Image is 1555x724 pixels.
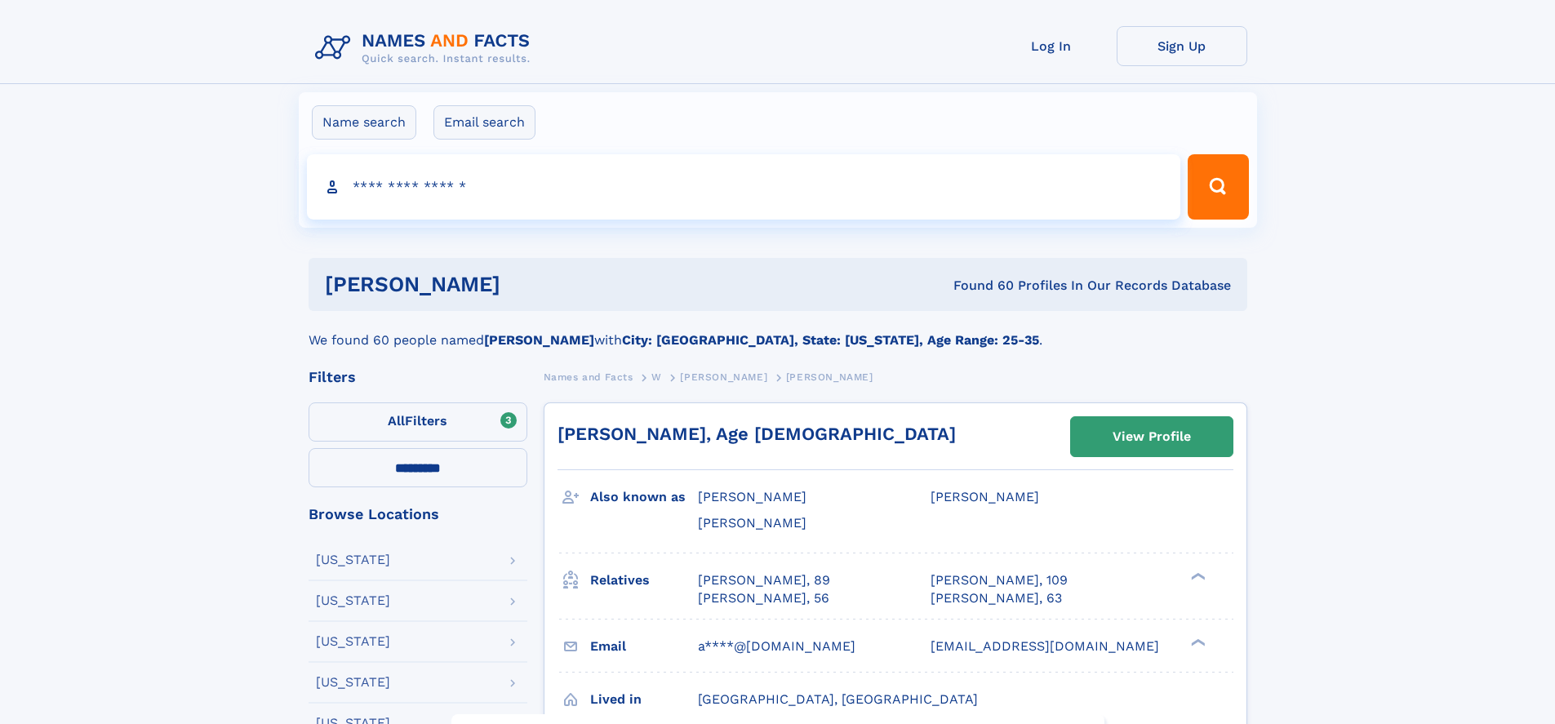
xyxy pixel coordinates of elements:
div: [US_STATE] [316,635,390,648]
button: Search Button [1188,154,1248,220]
a: Names and Facts [544,366,633,387]
a: View Profile [1071,417,1233,456]
a: W [651,366,662,387]
span: [PERSON_NAME] [698,489,806,504]
b: City: [GEOGRAPHIC_DATA], State: [US_STATE], Age Range: 25-35 [622,332,1039,348]
input: search input [307,154,1181,220]
a: [PERSON_NAME], Age [DEMOGRAPHIC_DATA] [558,424,956,444]
label: Filters [309,402,527,442]
span: [GEOGRAPHIC_DATA], [GEOGRAPHIC_DATA] [698,691,978,707]
a: [PERSON_NAME], 56 [698,589,829,607]
img: Logo Names and Facts [309,26,544,70]
a: [PERSON_NAME], 109 [931,571,1068,589]
div: [US_STATE] [316,553,390,566]
h3: Lived in [590,686,698,713]
div: Found 60 Profiles In Our Records Database [726,277,1231,295]
a: [PERSON_NAME] [680,366,767,387]
h3: Relatives [590,566,698,594]
div: [US_STATE] [316,676,390,689]
span: [PERSON_NAME] [931,489,1039,504]
label: Name search [312,105,416,140]
span: [PERSON_NAME] [698,515,806,531]
div: Browse Locations [309,507,527,522]
div: ❯ [1187,571,1206,581]
div: Filters [309,370,527,384]
b: [PERSON_NAME] [484,332,594,348]
label: Email search [433,105,535,140]
a: Sign Up [1117,26,1247,66]
span: All [388,413,405,429]
h1: [PERSON_NAME] [325,274,727,295]
div: View Profile [1113,418,1191,455]
span: W [651,371,662,383]
span: [PERSON_NAME] [680,371,767,383]
div: We found 60 people named with . [309,311,1247,350]
h3: Also known as [590,483,698,511]
span: [PERSON_NAME] [786,371,873,383]
h3: Email [590,633,698,660]
a: [PERSON_NAME], 63 [931,589,1062,607]
a: [PERSON_NAME], 89 [698,571,830,589]
div: [US_STATE] [316,594,390,607]
a: Log In [986,26,1117,66]
span: [EMAIL_ADDRESS][DOMAIN_NAME] [931,638,1159,654]
div: ❯ [1187,637,1206,647]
